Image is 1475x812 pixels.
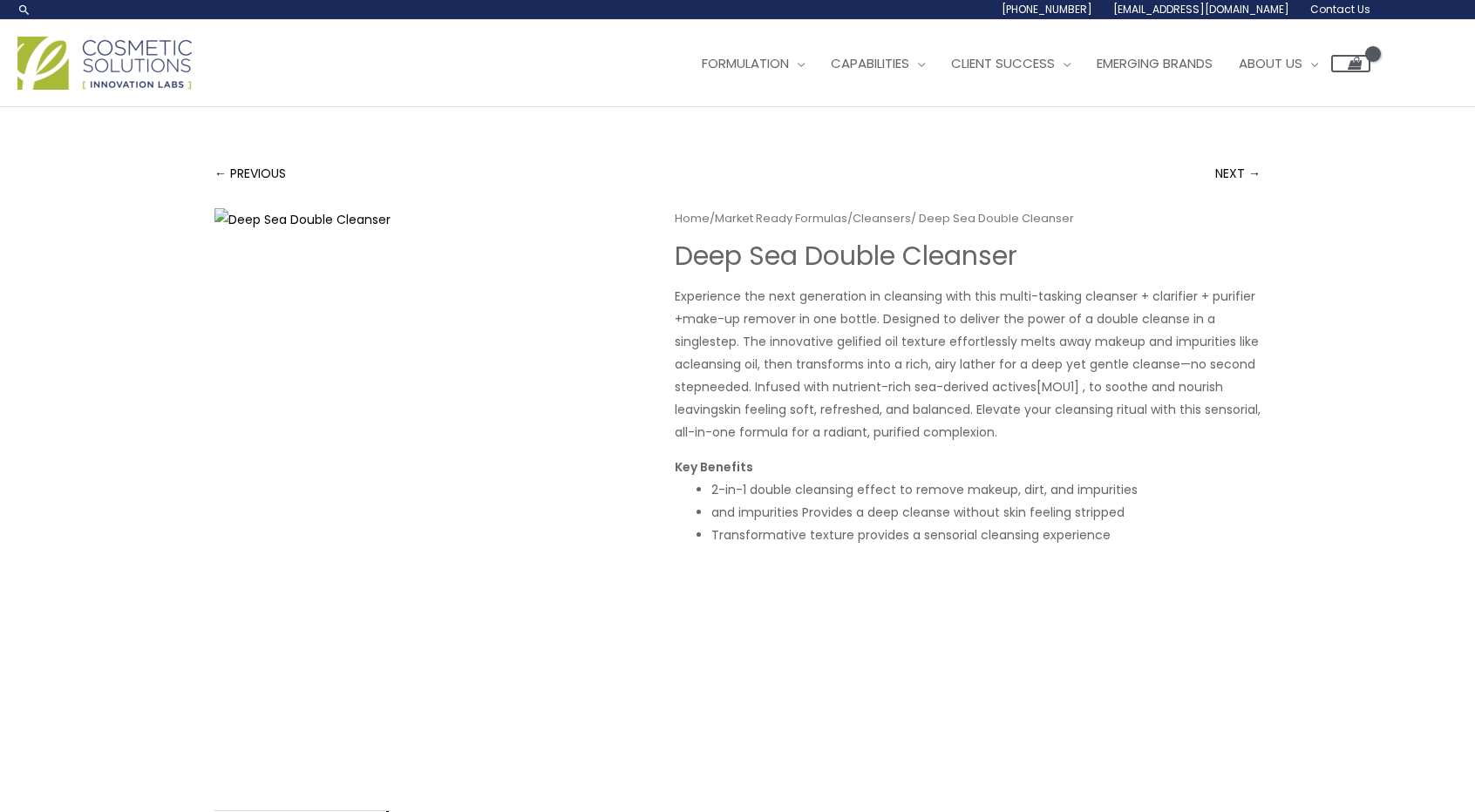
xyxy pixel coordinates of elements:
span: make-up remover in one bottle. Designed to deliver the power of a double cleanse in a single [675,310,1215,350]
span: Formulation [702,54,789,72]
span: Capabilities [831,54,909,72]
span: [EMAIL_ADDRESS][DOMAIN_NAME] [1113,2,1289,17]
a: Cleansers [853,210,911,227]
img: Deep Sea Double Cleanser [214,208,633,749]
span: one formula for a radiant, purified complexion. [712,423,997,441]
a: View Shopping Cart, empty [1331,55,1370,72]
span: Experience the next generation in cleansing with this multi-tasking cleanser + clarifier + purifi... [675,288,1255,328]
span: skin feeling soft, refreshed, and balanced. Elevate your cleansing ritual with this sensorial, al... [675,401,1261,441]
li: and impurities​ Provides a deep cleanse without skin feeling stripped​ [711,501,1261,524]
span: [PHONE_NUMBER] [1002,2,1092,17]
img: Cosmetic Solutions Logo [17,37,192,90]
strong: Key Benefits [675,458,753,476]
a: About Us [1226,37,1331,90]
a: Capabilities [818,37,938,90]
a: Home [675,210,710,227]
span: Emerging Brands [1097,54,1213,72]
a: ← PREVIOUS [214,156,286,191]
a: Market Ready Formulas [715,210,847,227]
a: Search icon link [17,3,31,17]
li: 2-in-1 double cleansing effect to remove makeup, dirt, and impurities​ [711,478,1261,501]
a: NEXT → [1215,156,1261,191]
span: cleansing oil, then transforms into a rich, airy lather for a deep yet gentle cleanse—no second step [675,355,1255,396]
nav: Site Navigation [676,37,1370,90]
span: needed. Infused with nutrient-rich sea-derived actives[MOU1] , to soothe and nourish leaving [675,378,1223,418]
span: Client Success [951,54,1055,72]
a: Formulation [689,37,818,90]
span: About Us [1239,54,1302,72]
a: Client Success [938,37,1084,90]
h1: Deep Sea Double Cleanser [675,240,1261,272]
span: Contact Us [1310,2,1370,17]
nav: Breadcrumb [675,208,1261,229]
a: Emerging Brands [1084,37,1226,90]
span: step. The innovative gelified oil texture effortlessly melts away makeup and impurities like a [675,333,1259,373]
li: Transformative texture provides a sensorial cleansing experience [711,524,1261,546]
